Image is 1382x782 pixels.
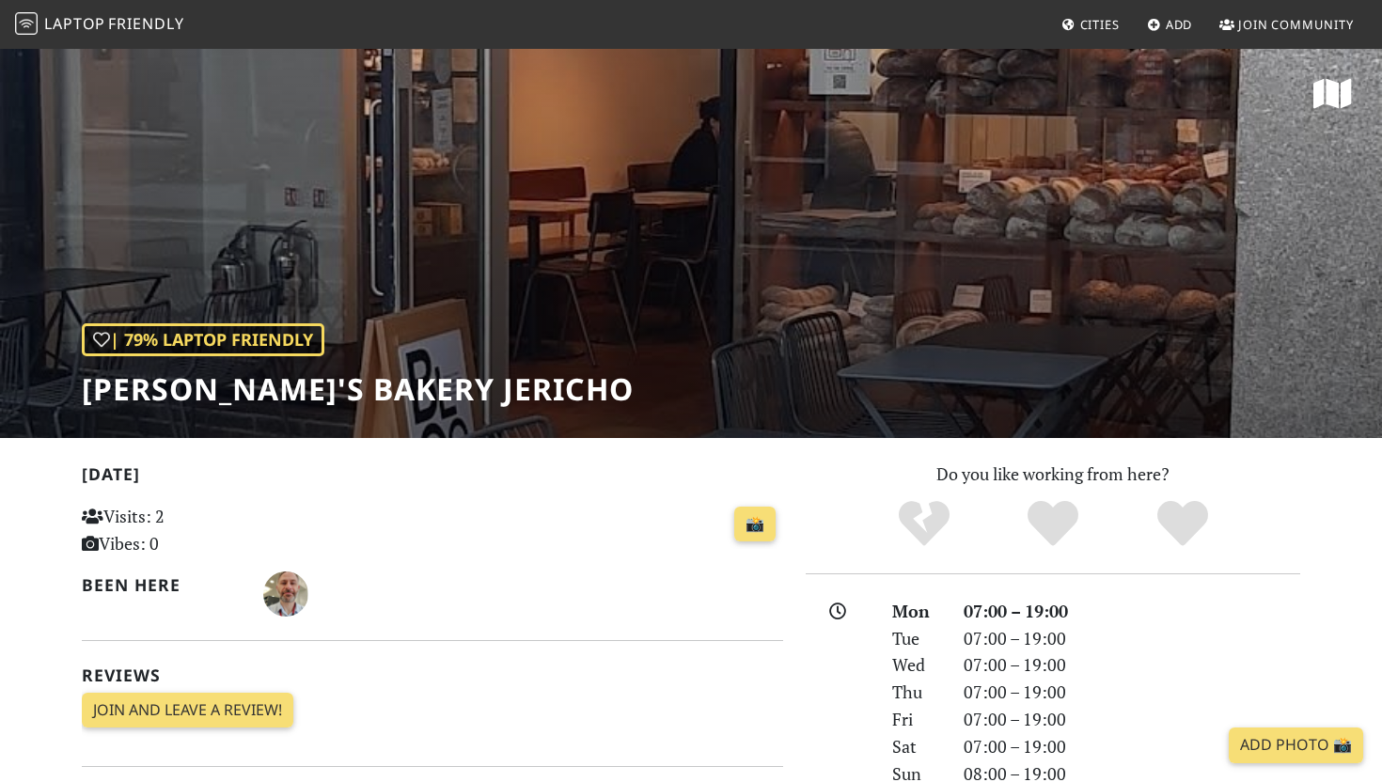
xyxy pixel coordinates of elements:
a: Add Photo 📸 [1229,727,1363,763]
a: LaptopFriendly LaptopFriendly [15,8,184,41]
a: Join and leave a review! [82,693,293,728]
p: Do you like working from here? [806,461,1300,488]
span: Laptop [44,13,105,34]
div: Wed [881,651,952,679]
span: Cities [1080,16,1120,33]
a: Cities [1054,8,1127,41]
div: Definitely! [1118,498,1248,550]
div: 07:00 – 19:00 [952,651,1311,679]
div: Tue [881,625,952,652]
div: 07:00 – 19:00 [952,733,1311,760]
span: Join Community [1238,16,1354,33]
p: Visits: 2 Vibes: 0 [82,503,301,557]
div: Sat [881,733,952,760]
span: Nicholas Wright [263,581,308,603]
img: LaptopFriendly [15,12,38,35]
div: 07:00 – 19:00 [952,679,1311,706]
div: Mon [881,598,952,625]
div: No [859,498,989,550]
div: 07:00 – 19:00 [952,625,1311,652]
img: 1536-nicholas.jpg [263,571,308,617]
a: Join Community [1212,8,1361,41]
div: 07:00 – 19:00 [952,706,1311,733]
div: Fri [881,706,952,733]
a: Add [1139,8,1201,41]
h2: [DATE] [82,464,783,492]
div: | 79% Laptop Friendly [82,323,324,356]
h2: Reviews [82,665,783,685]
div: 07:00 – 19:00 [952,598,1311,625]
div: Thu [881,679,952,706]
h1: [PERSON_NAME]'s Bakery Jericho [82,371,634,407]
h2: Been here [82,575,241,595]
a: 📸 [734,507,776,542]
div: Yes [988,498,1118,550]
span: Friendly [108,13,183,34]
span: Add [1166,16,1193,33]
